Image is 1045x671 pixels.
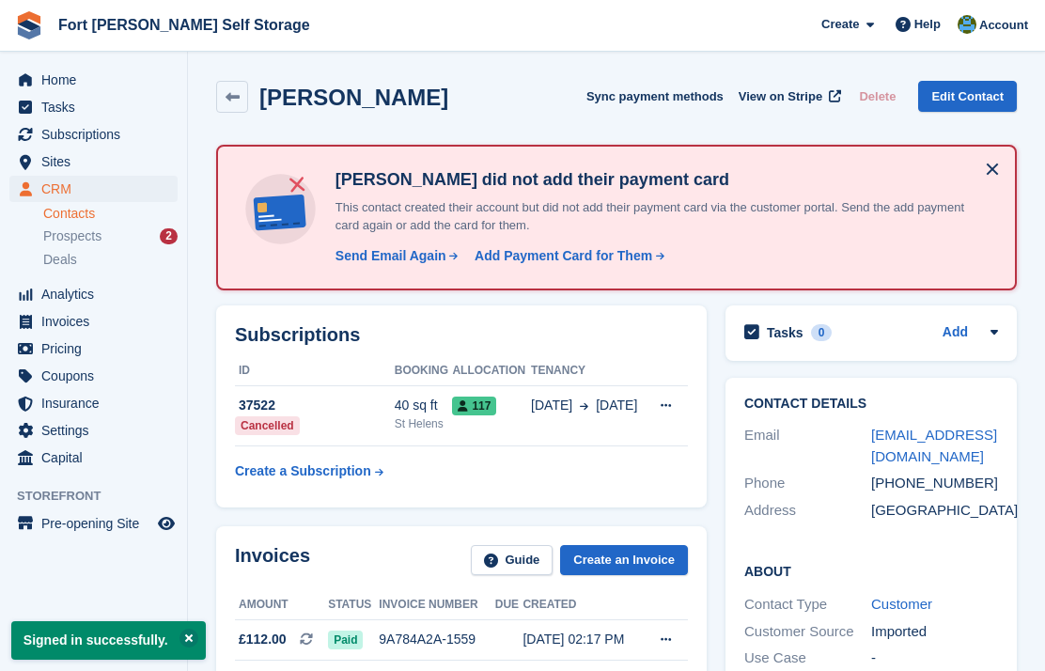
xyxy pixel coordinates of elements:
[871,621,998,643] div: Imported
[9,121,178,148] a: menu
[9,417,178,444] a: menu
[467,246,666,266] a: Add Payment Card for Them
[871,427,997,464] a: [EMAIL_ADDRESS][DOMAIN_NAME]
[821,15,859,34] span: Create
[335,246,446,266] div: Send Email Again
[15,11,43,39] img: stora-icon-8386f47178a22dfd0bd8f6a31ec36ba5ce8667c1dd55bd0f319d3a0aa187defe.svg
[744,621,871,643] div: Customer Source
[235,545,310,576] h2: Invoices
[235,324,688,346] h2: Subscriptions
[41,281,154,307] span: Analytics
[235,356,395,386] th: ID
[43,226,178,246] a: Prospects 2
[241,169,320,249] img: no-card-linked-e7822e413c904bf8b177c4d89f31251c4716f9871600ec3ca5bfc59e148c83f4.svg
[560,545,688,576] a: Create an Invoice
[155,512,178,535] a: Preview store
[9,308,178,335] a: menu
[452,356,531,386] th: Allocation
[871,473,998,494] div: [PHONE_NUMBER]
[731,81,845,112] a: View on Stripe
[9,390,178,416] a: menu
[9,67,178,93] a: menu
[51,9,318,40] a: Fort [PERSON_NAME] Self Storage
[41,390,154,416] span: Insurance
[979,16,1028,35] span: Account
[11,621,206,660] p: Signed in successfully.
[17,487,187,506] span: Storefront
[871,500,998,522] div: [GEOGRAPHIC_DATA]
[379,590,494,620] th: Invoice number
[475,246,652,266] div: Add Payment Card for Them
[871,596,932,612] a: Customer
[43,251,77,269] span: Deals
[235,454,383,489] a: Create a Subscription
[522,590,641,620] th: Created
[744,473,871,494] div: Phone
[328,169,986,191] h4: [PERSON_NAME] did not add their payment card
[739,87,822,106] span: View on Stripe
[41,417,154,444] span: Settings
[744,561,998,580] h2: About
[943,322,968,344] a: Add
[328,198,986,235] p: This contact created their account but did not add their payment card via the customer portal. Se...
[851,81,903,112] button: Delete
[9,148,178,175] a: menu
[41,121,154,148] span: Subscriptions
[918,81,1017,112] a: Edit Contact
[811,324,833,341] div: 0
[9,335,178,362] a: menu
[531,356,646,386] th: Tenancy
[379,630,494,649] div: 9A784A2A-1559
[395,396,453,415] div: 40 sq ft
[9,281,178,307] a: menu
[328,590,379,620] th: Status
[522,630,641,649] div: [DATE] 02:17 PM
[531,396,572,415] span: [DATE]
[596,396,637,415] span: [DATE]
[395,356,453,386] th: Booking
[41,335,154,362] span: Pricing
[235,396,395,415] div: 37522
[958,15,976,34] img: Alex
[471,545,554,576] a: Guide
[41,510,154,537] span: Pre-opening Site
[259,85,448,110] h2: [PERSON_NAME]
[452,397,496,415] span: 117
[43,250,178,270] a: Deals
[9,176,178,202] a: menu
[160,228,178,244] div: 2
[328,631,363,649] span: Paid
[41,176,154,202] span: CRM
[9,94,178,120] a: menu
[41,445,154,471] span: Capital
[41,148,154,175] span: Sites
[235,461,371,481] div: Create a Subscription
[744,425,871,467] div: Email
[235,416,300,435] div: Cancelled
[41,363,154,389] span: Coupons
[767,324,803,341] h2: Tasks
[41,94,154,120] span: Tasks
[41,67,154,93] span: Home
[744,594,871,616] div: Contact Type
[235,590,328,620] th: Amount
[43,205,178,223] a: Contacts
[744,648,871,669] div: Use Case
[744,500,871,522] div: Address
[744,397,998,412] h2: Contact Details
[395,415,453,432] div: St Helens
[871,648,998,669] div: -
[586,81,724,112] button: Sync payment methods
[41,308,154,335] span: Invoices
[43,227,101,245] span: Prospects
[9,445,178,471] a: menu
[9,510,178,537] a: menu
[239,630,287,649] span: £112.00
[9,363,178,389] a: menu
[495,590,523,620] th: Due
[914,15,941,34] span: Help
